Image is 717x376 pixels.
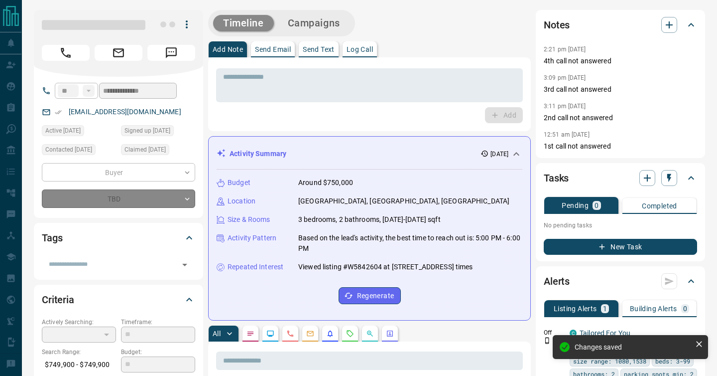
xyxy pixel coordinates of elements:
[346,330,354,338] svg: Requests
[121,125,195,139] div: Thu Jun 12 2025
[230,149,286,159] p: Activity Summary
[228,178,250,188] p: Budget
[42,292,74,308] h2: Criteria
[45,126,81,136] span: Active [DATE]
[683,305,687,312] p: 0
[266,330,274,338] svg: Lead Browsing Activity
[213,330,221,337] p: All
[575,343,691,351] div: Changes saved
[45,145,92,155] span: Contacted [DATE]
[544,131,590,138] p: 12:51 am [DATE]
[303,46,335,53] p: Send Text
[544,239,697,255] button: New Task
[213,46,243,53] p: Add Note
[544,13,697,37] div: Notes
[544,218,697,233] p: No pending tasks
[298,233,522,254] p: Based on the lead's activity, the best time to reach out is: 5:00 PM - 6:00 PM
[386,330,394,338] svg: Agent Actions
[570,330,577,337] div: condos.ca
[544,269,697,293] div: Alerts
[544,328,564,337] p: Off
[42,288,195,312] div: Criteria
[544,17,570,33] h2: Notes
[213,15,274,31] button: Timeline
[42,318,116,327] p: Actively Searching:
[580,329,630,337] a: Tailored For You
[42,144,116,158] div: Wed Aug 13 2025
[228,233,276,243] p: Activity Pattern
[121,318,195,327] p: Timeframe:
[121,348,195,357] p: Budget:
[42,163,195,182] div: Buyer
[217,145,522,163] div: Activity Summary[DATE]
[544,103,586,110] p: 3:11 pm [DATE]
[595,202,598,209] p: 0
[42,45,90,61] span: Call
[42,226,195,250] div: Tags
[298,196,509,206] p: [GEOGRAPHIC_DATA], [GEOGRAPHIC_DATA], [GEOGRAPHIC_DATA]
[544,337,551,344] svg: Push Notification Only
[554,305,597,312] p: Listing Alerts
[286,330,294,338] svg: Calls
[124,145,166,155] span: Claimed [DATE]
[278,15,350,31] button: Campaigns
[347,46,373,53] p: Log Call
[339,287,401,304] button: Regenerate
[603,305,607,312] p: 1
[95,45,142,61] span: Email
[121,144,195,158] div: Thu Jul 31 2025
[366,330,374,338] svg: Opportunities
[69,108,181,116] a: [EMAIL_ADDRESS][DOMAIN_NAME]
[246,330,254,338] svg: Notes
[42,125,116,139] div: Thu Jul 31 2025
[306,330,314,338] svg: Emails
[630,305,677,312] p: Building Alerts
[42,230,62,246] h2: Tags
[255,46,291,53] p: Send Email
[147,45,195,61] span: Message
[124,126,170,136] span: Signed up [DATE]
[298,214,441,225] p: 3 bedrooms, 2 bathrooms, [DATE]-[DATE] sqft
[228,214,270,225] p: Size & Rooms
[544,74,586,81] p: 3:09 pm [DATE]
[490,150,508,159] p: [DATE]
[55,109,62,116] svg: Email Verified
[42,357,116,373] p: $749,900 - $749,900
[544,166,697,190] div: Tasks
[228,196,255,206] p: Location
[544,56,697,66] p: 4th call not answered
[42,348,116,357] p: Search Range:
[228,262,283,272] p: Repeated Interest
[326,330,334,338] svg: Listing Alerts
[562,202,589,209] p: Pending
[298,262,473,272] p: Viewed listing #W5842604 at [STREET_ADDRESS] times
[298,178,353,188] p: Around $750,000
[642,202,677,209] p: Completed
[178,258,192,272] button: Open
[42,189,195,208] div: TBD
[544,84,697,95] p: 3rd call not answered
[544,113,697,123] p: 2nd call not answered
[544,170,569,186] h2: Tasks
[544,273,570,289] h2: Alerts
[544,141,697,152] p: 1st call not answered
[544,46,586,53] p: 2:21 pm [DATE]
